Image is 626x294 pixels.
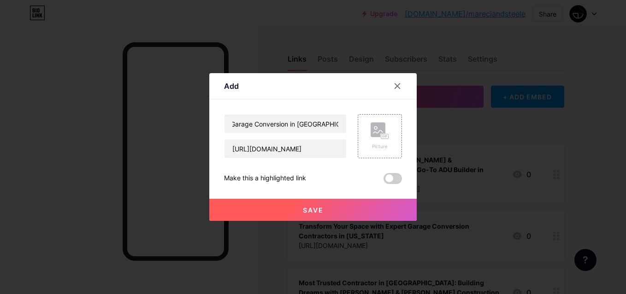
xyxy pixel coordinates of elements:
[209,199,417,221] button: Save
[224,81,239,92] div: Add
[224,173,306,184] div: Make this a highlighted link
[371,143,389,150] div: Picture
[224,139,346,158] input: URL
[303,206,324,214] span: Save
[224,115,346,133] input: Title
